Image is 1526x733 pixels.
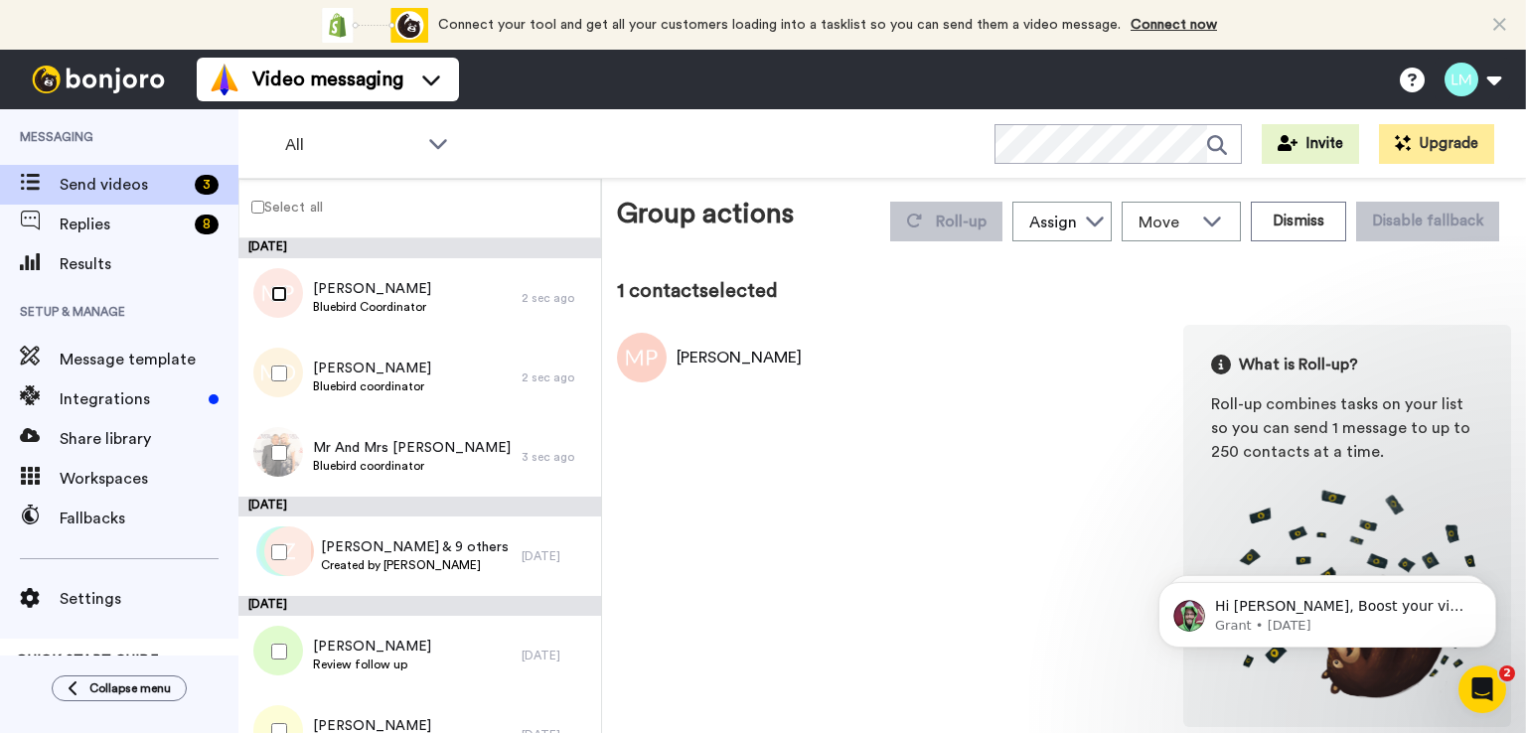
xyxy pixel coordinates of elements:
[238,497,601,516] div: [DATE]
[60,252,238,276] span: Results
[321,537,509,557] span: [PERSON_NAME] & 9 others
[60,507,238,530] span: Fallbacks
[1251,202,1346,241] button: Dismiss
[1139,211,1192,234] span: Move
[24,66,173,93] img: bj-logo-header-white.svg
[313,378,431,394] span: Bluebird coordinator
[1499,665,1515,681] span: 2
[1239,353,1358,376] span: What is Roll-up?
[1129,540,1526,679] iframe: Intercom notifications message
[319,8,428,43] div: animation
[60,173,187,197] span: Send videos
[313,438,511,458] span: Mr And Mrs [PERSON_NAME]
[617,194,794,241] div: Group actions
[1211,489,1483,698] img: joro-roll.png
[617,277,1511,305] div: 1 contact selected
[195,175,219,195] div: 3
[321,557,509,573] span: Created by [PERSON_NAME]
[60,587,238,611] span: Settings
[238,596,601,616] div: [DATE]
[209,64,240,95] img: vm-color.svg
[522,449,591,465] div: 3 sec ago
[251,201,264,214] input: Select all
[617,333,667,382] img: Image of Mrs Philpott
[890,202,1002,241] button: Roll-up
[239,195,323,219] label: Select all
[313,657,431,672] span: Review follow up
[522,548,591,564] div: [DATE]
[238,238,601,258] div: [DATE]
[1029,211,1077,234] div: Assign
[936,214,987,229] span: Roll-up
[1211,392,1483,464] div: Roll-up combines tasks on your list so you can send 1 message to up to 250 contacts at a time.
[60,467,238,491] span: Workspaces
[313,279,431,299] span: [PERSON_NAME]
[313,299,431,315] span: Bluebird Coordinator
[1131,18,1217,32] a: Connect now
[1458,665,1506,713] iframe: Intercom live chat
[313,637,431,657] span: [PERSON_NAME]
[60,427,238,451] span: Share library
[195,215,219,234] div: 8
[60,387,201,411] span: Integrations
[60,213,187,236] span: Replies
[522,369,591,385] div: 2 sec ago
[52,675,187,701] button: Collapse menu
[313,359,431,378] span: [PERSON_NAME]
[16,654,159,667] span: QUICK START GUIDE
[89,680,171,696] span: Collapse menu
[252,66,403,93] span: Video messaging
[1356,202,1499,241] button: Disable fallback
[60,348,238,371] span: Message template
[1379,124,1494,164] button: Upgrade
[1262,124,1359,164] button: Invite
[285,133,418,157] span: All
[313,458,511,474] span: Bluebird coordinator
[522,290,591,306] div: 2 sec ago
[522,648,591,663] div: [DATE]
[677,346,802,369] div: [PERSON_NAME]
[438,18,1121,32] span: Connect your tool and get all your customers loading into a tasklist so you can send them a video...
